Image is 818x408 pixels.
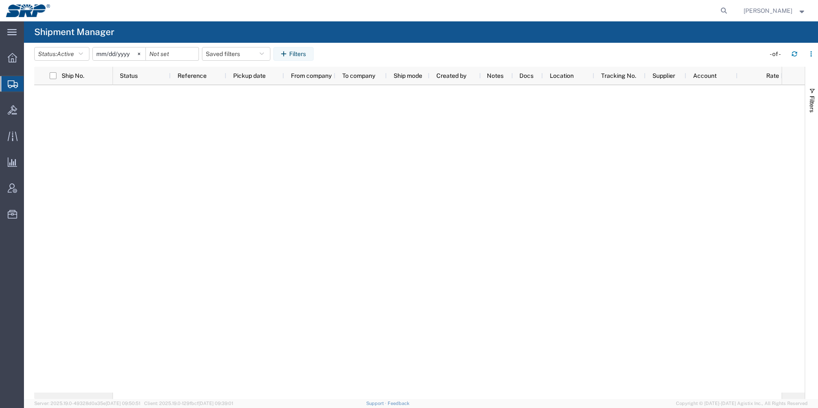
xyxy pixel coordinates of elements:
[487,72,504,79] span: Notes
[676,400,808,407] span: Copyright © [DATE]-[DATE] Agistix Inc., All Rights Reserved
[62,72,84,79] span: Ship No.
[34,401,140,406] span: Server: 2025.19.0-49328d0a35e
[57,50,74,57] span: Active
[202,47,270,61] button: Saved filters
[743,6,806,16] button: [PERSON_NAME]
[6,4,50,17] img: logo
[144,401,233,406] span: Client: 2025.19.0-129fbcf
[388,401,409,406] a: Feedback
[744,6,792,15] span: Ed Simmons
[744,72,779,79] span: Rate
[601,72,636,79] span: Tracking No.
[199,401,233,406] span: [DATE] 09:39:01
[233,72,266,79] span: Pickup date
[652,72,675,79] span: Supplier
[809,96,815,112] span: Filters
[519,72,533,79] span: Docs
[550,72,574,79] span: Location
[366,401,388,406] a: Support
[178,72,207,79] span: Reference
[120,72,138,79] span: Status
[394,72,422,79] span: Ship mode
[770,50,785,59] div: - of -
[342,72,375,79] span: To company
[291,72,332,79] span: From company
[34,47,89,61] button: Status:Active
[273,47,314,61] button: Filters
[436,72,466,79] span: Created by
[146,47,199,60] input: Not set
[693,72,717,79] span: Account
[93,47,145,60] input: Not set
[34,21,114,43] h4: Shipment Manager
[106,401,140,406] span: [DATE] 09:50:51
